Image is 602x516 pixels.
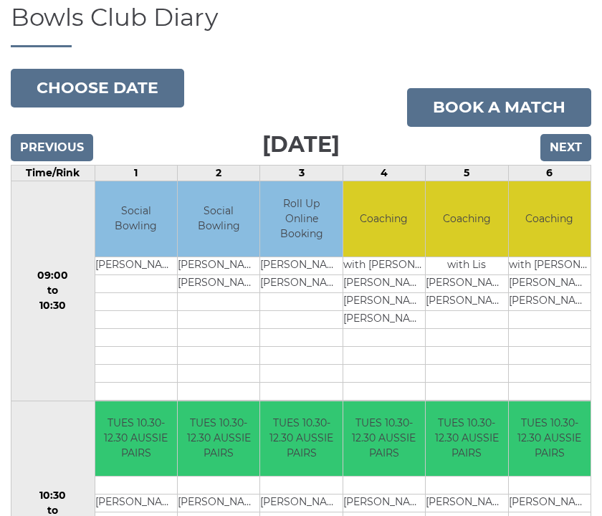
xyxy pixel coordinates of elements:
td: 6 [508,166,591,181]
td: [PERSON_NAME] [178,257,259,274]
td: TUES 10.30-12.30 AUSSIE PAIRS [178,401,259,477]
td: [PERSON_NAME] [178,274,259,292]
td: [PERSON_NAME] [343,494,425,512]
td: TUES 10.30-12.30 AUSSIE PAIRS [95,401,177,477]
td: [PERSON_NAME] [178,494,259,512]
td: Social Bowling [178,181,259,257]
td: with [PERSON_NAME] [509,257,591,274]
td: 3 [260,166,343,181]
td: [PERSON_NAME] (2nd) [343,274,425,292]
td: with [PERSON_NAME] [343,257,425,274]
td: [PERSON_NAME] [509,274,591,292]
td: TUES 10.30-12.30 AUSSIE PAIRS [509,401,591,477]
td: [PERSON_NAME] [260,274,342,292]
td: [PERSON_NAME] [509,292,591,310]
td: 5 [426,166,508,181]
td: 2 [177,166,259,181]
td: Coaching [343,181,425,257]
td: with Lis [426,257,507,274]
td: Social Bowling [95,181,177,257]
td: [PERSON_NAME] [260,257,342,274]
td: [PERSON_NAME] [95,257,177,274]
td: TUES 10.30-12.30 AUSSIE PAIRS [343,401,425,477]
td: [PERSON_NAME] [426,494,507,512]
td: 09:00 to 10:30 [11,181,95,401]
h1: Bowls Club Diary [11,4,591,47]
td: [PERSON_NAME] [426,292,507,310]
td: [PERSON_NAME] [260,494,342,512]
a: Book a match [407,88,591,127]
td: Coaching [426,181,507,257]
td: [PERSON_NAME] [343,310,425,328]
td: Time/Rink [11,166,95,181]
input: Next [540,134,591,161]
td: 4 [343,166,425,181]
td: [PERSON_NAME] (2nd) [343,292,425,310]
td: TUES 10.30-12.30 AUSSIE PAIRS [426,401,507,477]
td: Coaching [509,181,591,257]
td: 1 [95,166,177,181]
button: Choose date [11,69,184,107]
td: TUES 10.30-12.30 AUSSIE PAIRS [260,401,342,477]
td: Roll Up Online Booking [260,181,342,257]
td: [PERSON_NAME] [95,494,177,512]
td: [PERSON_NAME] [509,494,591,512]
td: [PERSON_NAME] [426,274,507,292]
input: Previous [11,134,93,161]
